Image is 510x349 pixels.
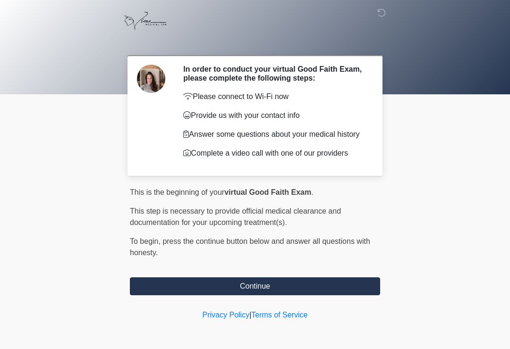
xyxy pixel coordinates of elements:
a: | [249,311,251,319]
span: . [311,188,313,196]
a: Terms of Service [251,311,307,319]
p: Provide us with your contact info [183,110,366,121]
h1: ‎ ‎ [123,34,387,51]
p: Answer some questions about your medical history [183,129,366,140]
a: Privacy Policy [203,311,250,319]
p: Please connect to Wi-Fi now [183,91,366,102]
strong: virtual Good Faith Exam [224,188,311,196]
span: This step is necessary to provide official medical clearance and documentation for your upcoming ... [130,207,341,226]
span: To begin, [130,237,162,245]
img: Agent Avatar [137,65,165,93]
span: This is the beginning of your [130,188,224,196]
button: Continue [130,277,380,295]
p: Complete a video call with one of our providers [183,148,366,159]
img: Viona Medical Spa Logo [120,7,170,35]
h2: In order to conduct your virtual Good Faith Exam, please complete the following steps: [183,65,366,83]
span: press the continue button below and answer all questions with honesty. [130,237,370,257]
